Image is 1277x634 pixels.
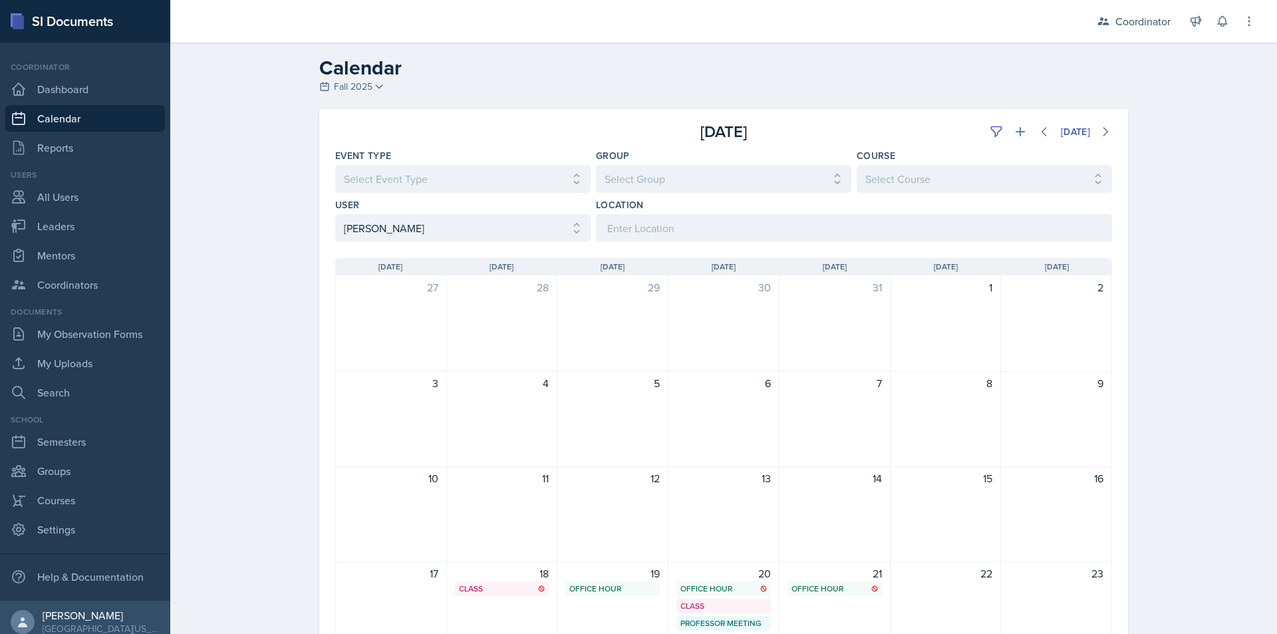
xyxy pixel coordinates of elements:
[335,149,392,162] label: Event Type
[1009,375,1103,391] div: 9
[676,565,771,581] div: 20
[344,279,438,295] div: 27
[344,470,438,486] div: 10
[5,76,165,102] a: Dashboard
[1045,261,1069,273] span: [DATE]
[459,583,545,595] div: Class
[680,583,767,595] div: Office Hour
[594,120,853,144] div: [DATE]
[787,279,882,295] div: 31
[5,350,165,377] a: My Uploads
[455,279,549,295] div: 28
[1009,279,1103,295] div: 2
[791,583,878,595] div: Office Hour
[5,134,165,161] a: Reports
[899,375,993,391] div: 8
[5,516,165,543] a: Settings
[601,261,625,273] span: [DATE]
[676,279,771,295] div: 30
[5,242,165,269] a: Mentors
[787,470,882,486] div: 14
[565,375,660,391] div: 5
[1009,565,1103,581] div: 23
[5,321,165,347] a: My Observation Forms
[43,609,160,622] div: [PERSON_NAME]
[5,487,165,514] a: Courses
[5,105,165,132] a: Calendar
[5,428,165,455] a: Semesters
[335,198,359,212] label: User
[676,470,771,486] div: 13
[596,214,1112,242] input: Enter Location
[565,565,660,581] div: 19
[5,563,165,590] div: Help & Documentation
[596,198,644,212] label: Location
[378,261,402,273] span: [DATE]
[5,169,165,181] div: Users
[1115,13,1171,29] div: Coordinator
[5,458,165,484] a: Groups
[5,271,165,298] a: Coordinators
[569,583,656,595] div: Office Hour
[455,375,549,391] div: 4
[455,470,549,486] div: 11
[1052,120,1099,143] button: [DATE]
[787,565,882,581] div: 21
[596,149,630,162] label: Group
[5,213,165,239] a: Leaders
[680,600,767,612] div: Class
[1009,470,1103,486] div: 16
[5,306,165,318] div: Documents
[934,261,958,273] span: [DATE]
[344,565,438,581] div: 17
[5,61,165,73] div: Coordinator
[565,279,660,295] div: 29
[1061,126,1090,137] div: [DATE]
[899,565,993,581] div: 22
[344,375,438,391] div: 3
[5,184,165,210] a: All Users
[680,617,767,629] div: Professor Meeting
[676,375,771,391] div: 6
[5,414,165,426] div: School
[787,375,882,391] div: 7
[712,261,736,273] span: [DATE]
[5,379,165,406] a: Search
[899,279,993,295] div: 1
[857,149,895,162] label: Course
[823,261,847,273] span: [DATE]
[565,470,660,486] div: 12
[490,261,513,273] span: [DATE]
[334,80,372,94] span: Fall 2025
[899,470,993,486] div: 15
[455,565,549,581] div: 18
[319,56,1128,80] h2: Calendar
